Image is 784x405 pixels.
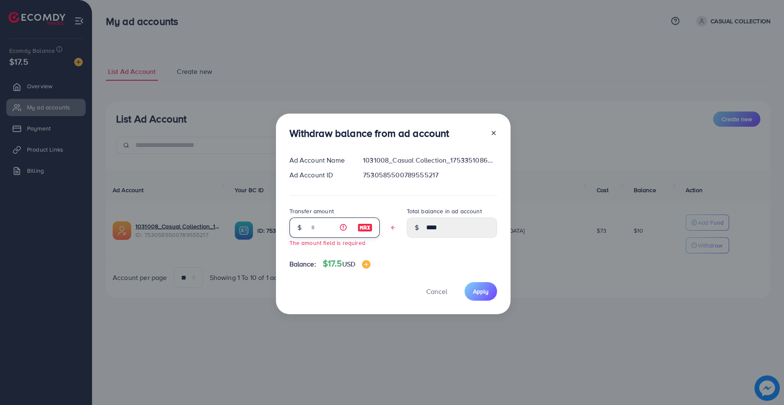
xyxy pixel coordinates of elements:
[342,259,355,269] span: USD
[356,155,503,165] div: 1031008_Casual Collection_1753351086645
[473,287,489,296] span: Apply
[283,170,357,180] div: Ad Account ID
[407,207,482,215] label: Total balance in ad account
[289,259,316,269] span: Balance:
[323,258,370,269] h4: $17.5
[357,223,373,233] img: image
[283,155,357,165] div: Ad Account Name
[426,287,447,296] span: Cancel
[416,282,458,300] button: Cancel
[356,170,503,180] div: 7530585500789555217
[289,127,449,139] h3: Withdraw balance from ad account
[289,239,365,247] small: The amount field is required
[362,260,370,269] img: image
[289,207,334,215] label: Transfer amount
[465,282,497,300] button: Apply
